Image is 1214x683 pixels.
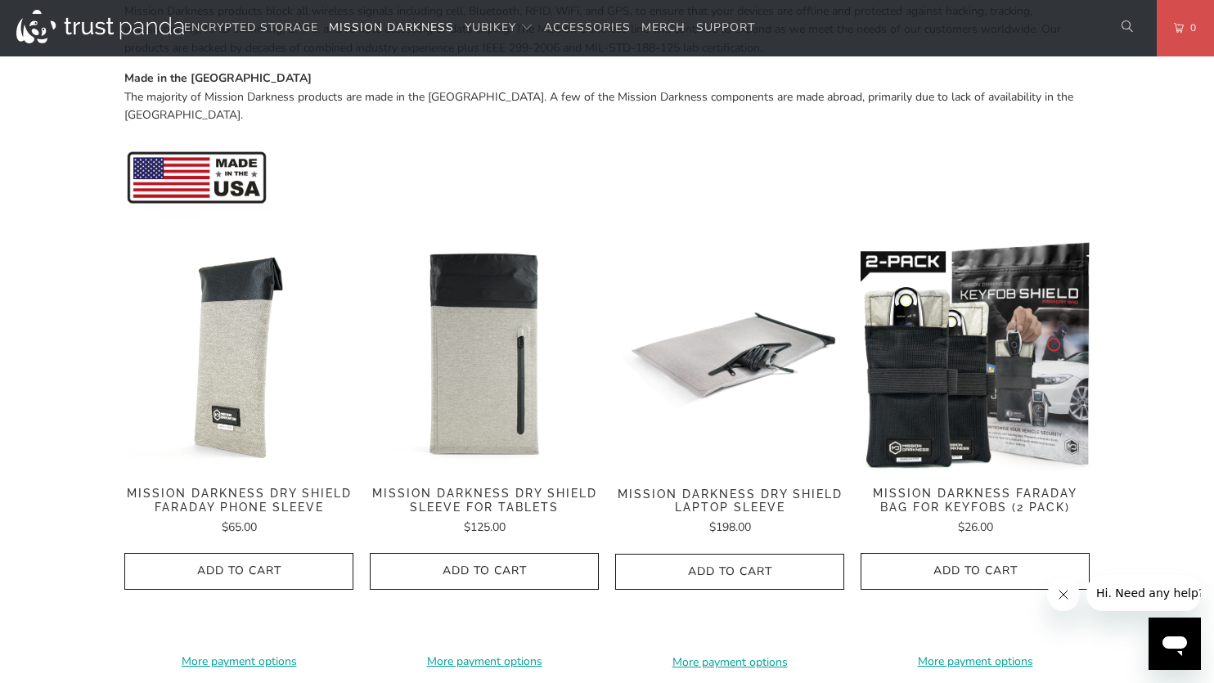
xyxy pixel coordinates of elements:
iframe: Message from company [1086,575,1201,611]
a: Mission Darkness [329,9,454,47]
span: Support [696,20,755,35]
span: $26.00 [958,519,993,535]
p: The majority of Mission Darkness products are made in the [GEOGRAPHIC_DATA]. A few of the Mission... [124,70,1090,124]
strong: Made in the [GEOGRAPHIC_DATA] [124,70,312,86]
button: Add to Cart [124,553,353,590]
iframe: Button to launch messaging window [1149,618,1201,670]
a: Accessories [544,9,631,47]
img: Mission Darkness Faraday Bag for Keyfobs (2 pack) [861,241,1090,470]
a: Mission Darkness Dry Shield Laptop Sleeve Mission Darkness Dry Shield Laptop Sleeve [615,241,844,470]
a: Mission Darkness Dry Shield Laptop Sleeve $198.00 [615,488,844,537]
summary: YubiKey [465,9,533,47]
img: Mission Darkness Dry Shield Laptop Sleeve [615,241,844,470]
a: Mission Darkness Dry Shield Sleeve For Tablets Mission Darkness Dry Shield Sleeve For Tablets [370,241,599,470]
a: More payment options [370,653,599,671]
span: Accessories [544,20,631,35]
span: Mission Darkness [329,20,454,35]
span: YubiKey [465,20,516,35]
img: Trust Panda Australia [16,10,184,43]
span: Merch [641,20,686,35]
a: Support [696,9,755,47]
a: Mission Darkness Faraday Bag for Keyfobs (2 pack) Mission Darkness Faraday Bag for Keyfobs (2 pack) [861,241,1090,470]
span: $65.00 [222,519,257,535]
span: Mission Darkness Dry Shield Sleeve For Tablets [370,487,599,514]
a: More payment options [124,653,353,671]
a: Merch [641,9,686,47]
a: Mission Darkness Dry Shield Sleeve For Tablets $125.00 [370,487,599,537]
span: $125.00 [464,519,506,535]
button: Add to Cart [861,553,1090,590]
span: 0 [1184,19,1197,37]
button: Add to Cart [615,554,844,591]
span: Add to Cart [632,565,827,579]
span: Add to Cart [878,564,1072,578]
a: Mission Darkness Faraday Bag for Keyfobs (2 pack) $26.00 [861,487,1090,537]
a: Encrypted Storage [184,9,318,47]
a: More payment options [861,653,1090,671]
button: Add to Cart [370,553,599,590]
span: Mission Darkness Dry Shield Laptop Sleeve [615,488,844,515]
a: More payment options [615,654,844,672]
span: Mission Darkness Dry Shield Faraday Phone Sleeve [124,487,353,514]
img: Mission Darkness Dry Shield Sleeve For Tablets [370,241,599,470]
span: Mission Darkness Faraday Bag for Keyfobs (2 pack) [861,487,1090,514]
iframe: Close message [1047,578,1080,611]
a: Mission Darkness Dry Shield Faraday Phone Sleeve - Trust Panda Mission Darkness Dry Shield Farada... [124,241,353,470]
nav: Translation missing: en.navigation.header.main_nav [184,9,755,47]
a: Mission Darkness Dry Shield Faraday Phone Sleeve $65.00 [124,487,353,537]
span: Add to Cart [387,564,582,578]
span: Encrypted Storage [184,20,318,35]
img: Mission Darkness Dry Shield Faraday Phone Sleeve - Trust Panda [124,241,353,470]
span: Add to Cart [142,564,336,578]
span: Hi. Need any help? [10,11,118,25]
span: $198.00 [709,519,751,535]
